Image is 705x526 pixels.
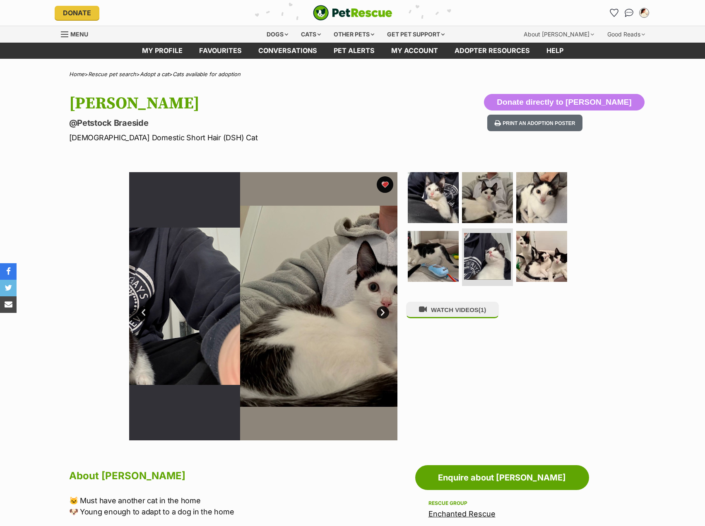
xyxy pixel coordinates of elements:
a: PetRescue [313,5,392,21]
a: Adopter resources [446,43,538,59]
a: Next [377,306,389,319]
a: conversations [250,43,325,59]
a: Prev [137,306,150,319]
div: Cats [295,26,327,43]
button: Print an adoption poster [487,115,582,132]
button: WATCH VIDEOS(1) [406,302,499,318]
a: My account [383,43,446,59]
div: Good Reads [602,26,651,43]
a: Donate [55,6,99,20]
img: Photo of Enzo [516,172,567,223]
button: favourite [377,176,393,193]
a: Adopt a cat [140,71,169,77]
a: Pet alerts [325,43,383,59]
a: Favourites [608,6,621,19]
div: > > > [48,71,657,77]
a: Cats available for adoption [173,71,241,77]
div: Rescue group [428,500,576,507]
button: My account [638,6,651,19]
a: Conversations [623,6,636,19]
img: Photo of Enzo [408,231,459,282]
a: Help [538,43,572,59]
a: My profile [134,43,191,59]
div: Dogs [261,26,294,43]
img: Jessica Morgan profile pic [640,9,648,17]
a: Favourites [191,43,250,59]
h2: About [PERSON_NAME] [69,467,411,485]
h1: [PERSON_NAME] [69,94,419,113]
span: Menu [70,31,88,38]
a: Home [69,71,84,77]
img: chat-41dd97257d64d25036548639549fe6c8038ab92f7586957e7f3b1b290dea8141.svg [625,9,633,17]
div: Other pets [328,26,380,43]
div: About [PERSON_NAME] [518,26,600,43]
p: 🐱 Must have another cat in the home 🐶 Young enough to adapt to a dog in the home [69,495,411,517]
a: Enchanted Rescue [428,509,496,518]
p: @Petstock Braeside [69,117,419,129]
img: Photo of Enzo [240,172,508,440]
img: Photo of Enzo [462,172,513,223]
span: (1) [479,306,486,313]
img: Photo of Enzo [408,172,459,223]
a: Enquire about [PERSON_NAME] [415,465,589,490]
img: Photo of Enzo [464,233,511,280]
img: logo-cat-932fe2b9b8326f06289b0f2fb663e598f794de774fb13d1741a6617ecf9a85b4.svg [313,5,392,21]
a: Rescue pet search [88,71,136,77]
ul: Account quick links [608,6,651,19]
button: Donate directly to [PERSON_NAME] [484,94,644,110]
div: Get pet support [381,26,450,43]
img: Photo of Enzo [516,231,567,282]
a: Menu [61,26,94,41]
p: [DEMOGRAPHIC_DATA] Domestic Short Hair (DSH) Cat [69,132,419,143]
